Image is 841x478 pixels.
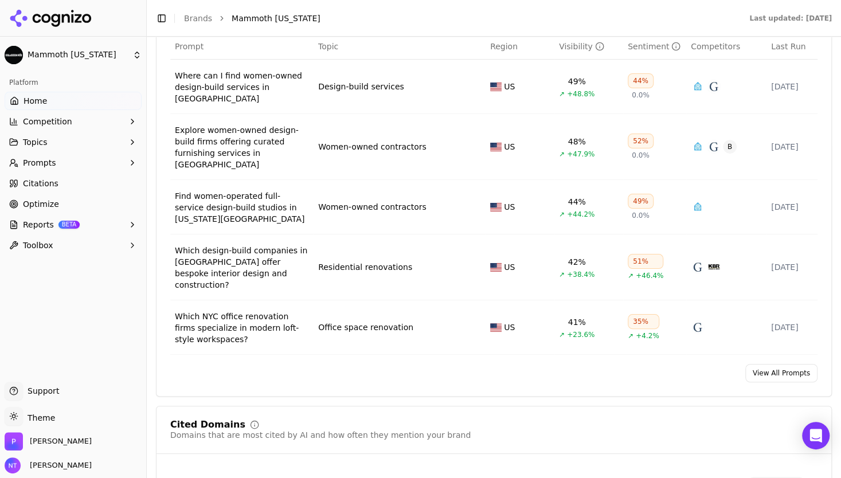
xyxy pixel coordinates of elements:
span: +38.4% [567,270,594,279]
div: Sentiment [628,41,680,52]
a: Residential renovations [318,261,412,273]
span: Perrill [30,436,92,446]
img: gallery kbny [691,260,705,274]
span: ↗ [559,150,565,159]
img: US flag [490,83,502,91]
img: US flag [490,263,502,272]
div: Which design-build companies in [GEOGRAPHIC_DATA] offer bespoke interior design and construction? [175,245,309,291]
span: Citations [23,178,58,189]
button: Toolbox [5,236,142,254]
th: brandMentionRate [554,34,623,60]
button: Open user button [5,457,92,473]
button: Competition [5,112,142,131]
th: Topic [314,34,486,60]
div: Platform [5,73,142,92]
a: Optimize [5,195,142,213]
span: Mammoth [US_STATE] [232,13,320,24]
img: US flag [490,203,502,211]
div: Last updated: [DATE] [749,14,832,23]
span: 0.0% [632,151,650,160]
a: Women-owned contractors [318,141,427,152]
span: +4.2% [636,331,659,340]
span: +47.9% [567,150,594,159]
img: gallery kbny [691,320,705,334]
span: ↗ [628,331,633,340]
span: Topic [318,41,338,52]
img: gallery kbny [707,80,721,93]
span: Competitors [691,41,740,52]
span: Home [24,95,47,107]
span: +44.2% [567,210,594,219]
a: Home [5,92,142,110]
a: Design-build services [318,81,404,92]
span: Region [490,41,518,52]
span: ↗ [559,210,565,219]
span: Optimize [23,198,59,210]
div: 41% [568,316,586,328]
span: B [723,140,737,154]
div: Cited Domains [170,420,245,429]
a: Which NYC office renovation firms specialize in modern loft-style workspaces? [175,311,309,345]
span: 0.0% [632,211,650,220]
span: US [504,261,515,273]
span: Mammoth [US_STATE] [28,50,128,60]
div: Data table [170,34,817,355]
img: kbr design and build [707,260,721,274]
th: Competitors [686,34,766,60]
button: Prompts [5,154,142,172]
span: +46.4% [636,271,663,280]
a: Explore women-owned design-build firms offering curated furnishing services in [GEOGRAPHIC_DATA] [175,124,309,170]
img: US flag [490,323,502,332]
div: 51% [628,254,663,269]
div: 44% [568,196,586,207]
a: Women-owned contractors [318,201,427,213]
img: Nate Tower [5,457,21,473]
img: sweeten [691,80,705,93]
span: [PERSON_NAME] [25,460,92,471]
span: US [504,81,515,92]
span: ↗ [559,270,565,279]
a: Brands [184,14,212,23]
img: sweeten [691,140,705,154]
span: Toolbox [23,240,53,251]
span: ↗ [559,330,565,339]
span: US [504,201,515,213]
a: Office space renovation [318,322,413,333]
th: Prompt [170,34,314,60]
div: 49% [628,194,654,209]
a: Citations [5,174,142,193]
div: 42% [568,256,586,268]
div: 44% [628,73,654,88]
a: Where can I find women-owned design-build services in [GEOGRAPHIC_DATA] [175,70,309,104]
img: US flag [490,143,502,151]
img: Perrill [5,432,23,450]
span: BETA [58,221,80,229]
div: [DATE] [771,81,825,92]
span: Theme [23,413,55,422]
span: Prompt [175,41,204,52]
span: Topics [23,136,48,148]
img: Mammoth New York [5,46,23,64]
button: Open organization switcher [5,432,92,450]
img: gallery kbny [707,140,721,154]
div: 52% [628,134,654,148]
div: 49% [568,76,586,87]
th: Region [486,34,554,60]
div: Open Intercom Messenger [802,422,830,449]
span: US [504,141,515,152]
div: Domains that are most cited by AI and how often they mention your brand [170,429,471,441]
nav: breadcrumb [184,13,726,24]
div: 35% [628,314,659,329]
a: Find women-operated full-service design-build studios in [US_STATE][GEOGRAPHIC_DATA] [175,190,309,225]
span: Competition [23,116,72,127]
div: 48% [568,136,586,147]
button: Topics [5,133,142,151]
